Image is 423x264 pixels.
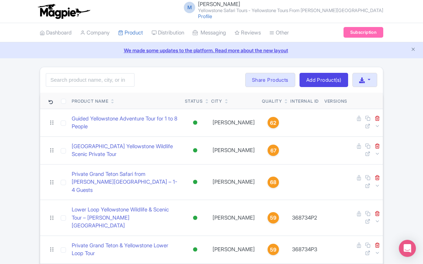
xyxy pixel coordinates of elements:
span: 59 [270,246,276,254]
div: Active [192,244,199,255]
a: 59 [262,212,285,223]
a: Guided Yellowstone Adventure Tour for 1 to 8 People [72,115,179,131]
button: Close announcement [411,46,416,54]
div: Open Intercom Messenger [399,240,416,257]
a: Other [269,23,289,43]
span: 68 [270,178,276,186]
div: Active [192,118,199,128]
a: Lower Loop Yellowstone Wildlife & Scenic Tour – [PERSON_NAME][GEOGRAPHIC_DATA] [72,206,179,230]
a: Messaging [193,23,226,43]
small: Yellowstone Safari Tours - Yellowstone Tours From [PERSON_NAME][GEOGRAPHIC_DATA] [198,8,383,13]
a: We made some updates to the platform. Read more about the new layout [4,47,419,54]
a: 62 [262,117,285,128]
th: Internal ID [287,93,322,109]
div: City [211,98,222,104]
td: [PERSON_NAME] [208,109,259,136]
a: Profile [198,13,212,19]
div: Product Name [72,98,108,104]
div: Active [192,213,199,223]
td: [PERSON_NAME] [208,200,259,236]
a: Private Grand Teton & Yellowstone Lower Loop Tour [72,242,179,258]
span: M [184,2,195,13]
a: Subscription [344,27,383,38]
a: Distribution [152,23,184,43]
div: Status [185,98,203,104]
span: 59 [270,214,276,222]
td: 368734P3 [287,236,322,263]
a: Dashboard [40,23,72,43]
div: Active [192,145,199,156]
a: Private Grand Teton Safari from [PERSON_NAME][GEOGRAPHIC_DATA] – 1-4 Guests [72,170,179,194]
a: M [PERSON_NAME] Yellowstone Safari Tours - Yellowstone Tours From [PERSON_NAME][GEOGRAPHIC_DATA] [180,1,383,13]
div: Quality [262,98,282,104]
img: logo-ab69f6fb50320c5b225c76a69d11143b.png [36,4,91,19]
div: Active [192,177,199,187]
th: Versions [322,93,350,109]
td: 368734P2 [287,200,322,236]
a: 68 [262,177,285,188]
a: [GEOGRAPHIC_DATA] Yellowstone Wildlife Scenic Private Tour [72,142,179,158]
td: [PERSON_NAME] [208,236,259,263]
a: 67 [262,145,285,156]
td: [PERSON_NAME] [208,164,259,200]
a: Product [118,23,143,43]
span: 62 [270,119,276,127]
a: Company [80,23,110,43]
input: Search product name, city, or interal id [46,73,134,87]
a: Share Products [245,73,295,87]
a: 59 [262,244,285,255]
span: 67 [270,147,276,155]
a: Reviews [235,23,261,43]
td: [PERSON_NAME] [208,136,259,164]
a: Add Product(s) [300,73,348,87]
span: [PERSON_NAME] [198,1,240,7]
